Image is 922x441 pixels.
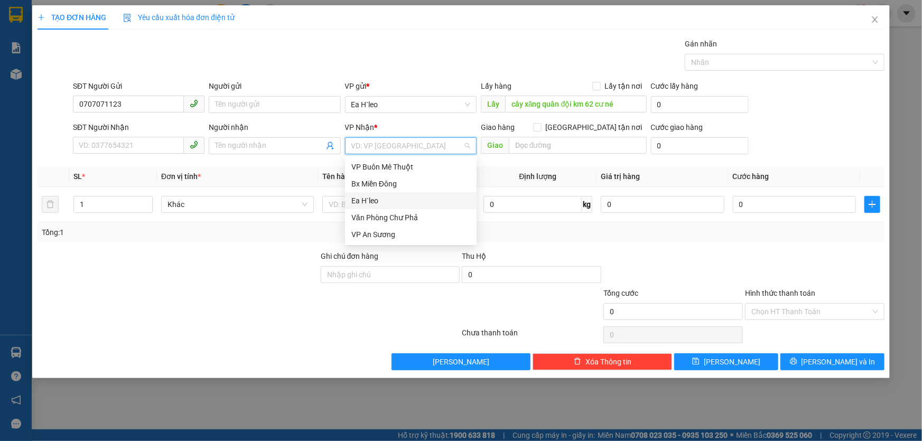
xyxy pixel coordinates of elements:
[651,96,749,113] input: Cước lấy hàng
[692,358,700,366] span: save
[533,353,672,370] button: deleteXóa Thông tin
[601,80,647,92] span: Lấy tận nơi
[345,175,477,192] div: Bx Miền Đông
[802,356,876,368] span: [PERSON_NAME] và In
[38,13,106,22] span: TẠO ĐƠN HÀNG
[161,172,201,181] span: Đơn vị tính
[651,137,749,154] input: Cước giao hàng
[733,172,769,181] span: Cước hàng
[209,121,340,133] div: Người nhận
[326,142,334,150] span: user-add
[351,161,470,173] div: VP Buôn Mê Thuột
[322,196,475,213] input: VD: Bàn, Ghế
[519,172,557,181] span: Định lượng
[351,195,470,207] div: Ea H`leo
[345,123,375,132] span: VP Nhận
[574,358,581,366] span: delete
[322,172,353,181] span: Tên hàng
[209,80,340,92] div: Người gửi
[860,5,890,35] button: Close
[864,196,880,213] button: plus
[351,229,470,240] div: VP An Sương
[481,137,509,154] span: Giao
[73,172,82,181] span: SL
[190,140,198,149] span: phone
[745,289,815,297] label: Hình thức thanh toán
[871,15,879,24] span: close
[433,356,489,368] span: [PERSON_NAME]
[601,172,640,181] span: Giá trị hàng
[685,40,717,48] label: Gán nhãn
[190,99,198,108] span: phone
[674,353,778,370] button: save[PERSON_NAME]
[505,96,647,112] input: Dọc đường
[865,200,880,209] span: plus
[345,226,477,243] div: VP An Sương
[42,227,356,238] div: Tổng: 1
[345,80,477,92] div: VP gửi
[509,137,647,154] input: Dọc đường
[481,96,505,112] span: Lấy
[542,121,647,133] span: [GEOGRAPHIC_DATA] tận nơi
[461,327,603,345] div: Chưa thanh toán
[345,192,477,209] div: Ea H`leo
[780,353,884,370] button: printer[PERSON_NAME] và In
[321,252,379,260] label: Ghi chú đơn hàng
[123,14,132,22] img: icon
[167,196,308,212] span: Khác
[38,14,45,21] span: plus
[321,266,460,283] input: Ghi chú đơn hàng
[73,80,204,92] div: SĐT Người Gửi
[351,178,470,190] div: Bx Miền Đông
[704,356,760,368] span: [PERSON_NAME]
[351,212,470,223] div: Văn Phòng Chư Phả
[651,82,699,90] label: Cước lấy hàng
[582,196,592,213] span: kg
[392,353,531,370] button: [PERSON_NAME]
[481,123,515,132] span: Giao hàng
[585,356,631,368] span: Xóa Thông tin
[481,82,511,90] span: Lấy hàng
[351,97,470,112] span: Ea H`leo
[42,196,59,213] button: delete
[73,121,204,133] div: SĐT Người Nhận
[345,158,477,175] div: VP Buôn Mê Thuột
[345,209,477,226] div: Văn Phòng Chư Phả
[601,196,724,213] input: 0
[603,289,638,297] span: Tổng cước
[651,123,703,132] label: Cước giao hàng
[462,252,486,260] span: Thu Hộ
[123,13,235,22] span: Yêu cầu xuất hóa đơn điện tử
[790,358,797,366] span: printer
